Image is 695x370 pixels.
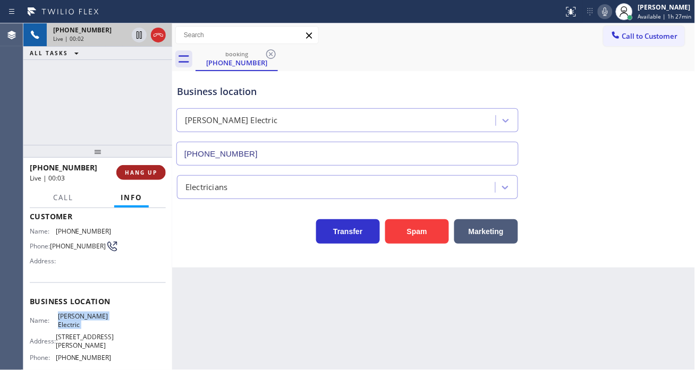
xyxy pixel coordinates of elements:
[151,28,166,42] button: Hang up
[53,35,84,42] span: Live | 00:02
[30,211,166,221] span: Customer
[30,257,58,265] span: Address:
[30,227,56,235] span: Name:
[622,31,678,41] span: Call to Customer
[47,187,80,208] button: Call
[53,25,112,35] span: [PHONE_NUMBER]
[23,47,89,59] button: ALL TASKS
[30,354,56,362] span: Phone:
[454,219,518,244] button: Marketing
[30,49,68,57] span: ALL TASKS
[197,50,277,58] div: booking
[638,3,692,12] div: [PERSON_NAME]
[30,162,97,173] span: [PHONE_NUMBER]
[197,58,277,67] div: [PHONE_NUMBER]
[197,47,277,70] div: (312) 730-8406
[121,193,142,202] span: Info
[598,4,613,19] button: Mute
[56,333,114,349] span: [STREET_ADDRESS][PERSON_NAME]
[316,219,380,244] button: Transfer
[30,174,65,183] span: Live | 00:03
[116,165,166,180] button: HANG UP
[114,187,149,208] button: Info
[53,193,73,202] span: Call
[638,13,692,20] span: Available | 1h 27min
[30,316,58,324] span: Name:
[176,27,318,44] input: Search
[58,312,111,329] span: [PERSON_NAME] Electric
[132,28,147,42] button: Hold Customer
[185,115,277,127] div: [PERSON_NAME] Electric
[56,227,112,235] span: [PHONE_NUMBER]
[50,242,106,250] span: [PHONE_NUMBER]
[176,142,519,166] input: Phone Number
[30,242,50,250] span: Phone:
[56,354,112,362] span: [PHONE_NUMBER]
[30,337,56,345] span: Address:
[385,219,449,244] button: Spam
[177,84,518,99] div: Business location
[604,26,685,46] button: Call to Customer
[125,169,157,176] span: HANG UP
[30,296,166,306] span: Business location
[185,181,227,193] div: Electricians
